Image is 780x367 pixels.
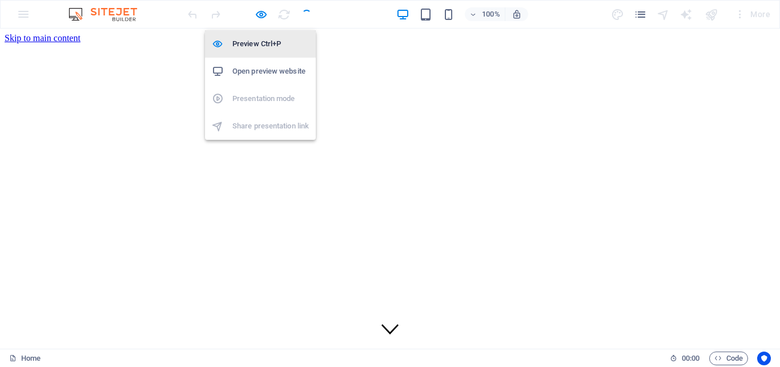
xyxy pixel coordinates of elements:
[9,352,41,365] a: Home
[757,352,771,365] button: Usercentrics
[482,7,500,21] h6: 100%
[5,5,81,14] a: Skip to main content
[714,352,743,365] span: Code
[634,7,648,21] button: pages
[670,352,700,365] h6: Session time
[232,64,309,78] h6: Open preview website
[232,37,309,51] h6: Preview Ctrl+P
[465,7,505,21] button: 100%
[682,352,699,365] span: 00 00
[66,7,151,21] img: Editor Logo
[690,354,691,362] span: :
[709,352,748,365] button: Code
[634,8,647,21] i: Pages (Ctrl+Alt+S)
